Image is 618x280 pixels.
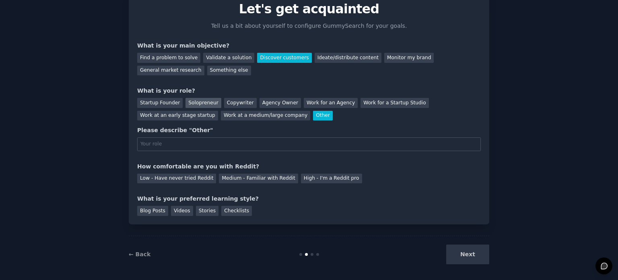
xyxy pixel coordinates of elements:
[137,2,481,16] p: Let's get acquainted
[221,206,252,216] div: Checklists
[304,98,358,108] div: Work for an Agency
[185,98,221,108] div: Solopreneur
[224,98,257,108] div: Copywriter
[257,53,311,63] div: Discover customers
[260,98,301,108] div: Agency Owner
[208,22,410,30] p: Tell us a bit about yourself to configure GummySearch for your goals.
[207,66,251,76] div: Something else
[137,126,481,135] div: Please describe "Other"
[360,98,428,108] div: Work for a Startup Studio
[137,195,481,203] div: What is your preferred learning style?
[313,111,333,121] div: Other
[221,111,310,121] div: Work at a medium/large company
[137,53,200,63] div: Find a problem to solve
[137,87,481,95] div: What is your role?
[137,66,204,76] div: General market research
[219,174,298,184] div: Medium - Familiar with Reddit
[196,206,218,216] div: Stories
[203,53,254,63] div: Validate a solution
[301,174,362,184] div: High - I'm a Reddit pro
[137,98,183,108] div: Startup Founder
[137,111,218,121] div: Work at an early stage startup
[384,53,434,63] div: Monitor my brand
[171,206,193,216] div: Videos
[137,41,481,50] div: What is your main objective?
[137,162,481,171] div: How comfortable are you with Reddit?
[137,206,168,216] div: Blog Posts
[137,174,216,184] div: Low - Have never tried Reddit
[315,53,381,63] div: Ideate/distribute content
[137,137,481,151] input: Your role
[129,251,150,257] a: ← Back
